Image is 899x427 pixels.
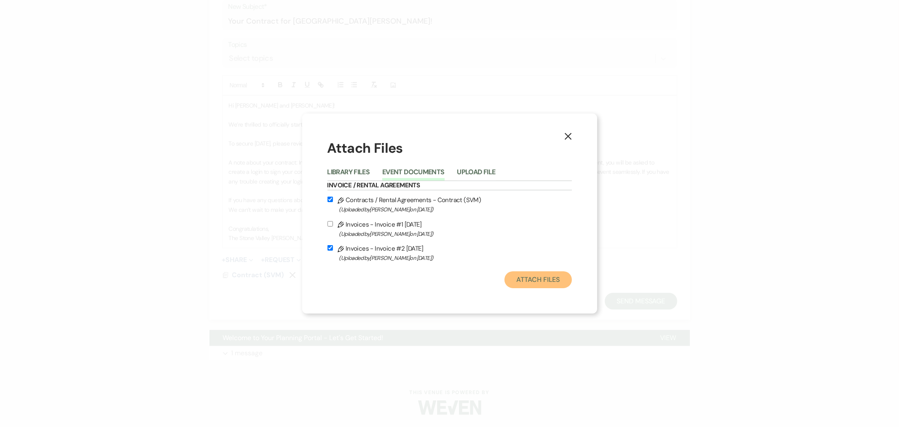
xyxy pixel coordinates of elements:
[382,169,444,181] button: Event Documents
[339,253,572,263] span: (Uploaded by [PERSON_NAME] on [DATE] )
[327,169,370,181] button: Library Files
[327,219,572,239] label: Invoices - Invoice #1 [DATE]
[327,195,572,214] label: Contracts / Rental Agreements - Contract (SVM)
[327,139,572,158] h1: Attach Files
[339,205,572,214] span: (Uploaded by [PERSON_NAME] on [DATE] )
[457,169,496,181] button: Upload File
[505,271,572,288] button: Attach Files
[327,197,333,202] input: Contracts / Rental Agreements - Contract (SVM)(Uploaded by[PERSON_NAME]on [DATE])
[327,245,333,251] input: Invoices - Invoice #2 [DATE](Uploaded by[PERSON_NAME]on [DATE])
[339,229,572,239] span: (Uploaded by [PERSON_NAME] on [DATE] )
[327,243,572,263] label: Invoices - Invoice #2 [DATE]
[327,221,333,227] input: Invoices - Invoice #1 [DATE](Uploaded by[PERSON_NAME]on [DATE])
[327,181,572,190] h6: Invoice / Rental Agreements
